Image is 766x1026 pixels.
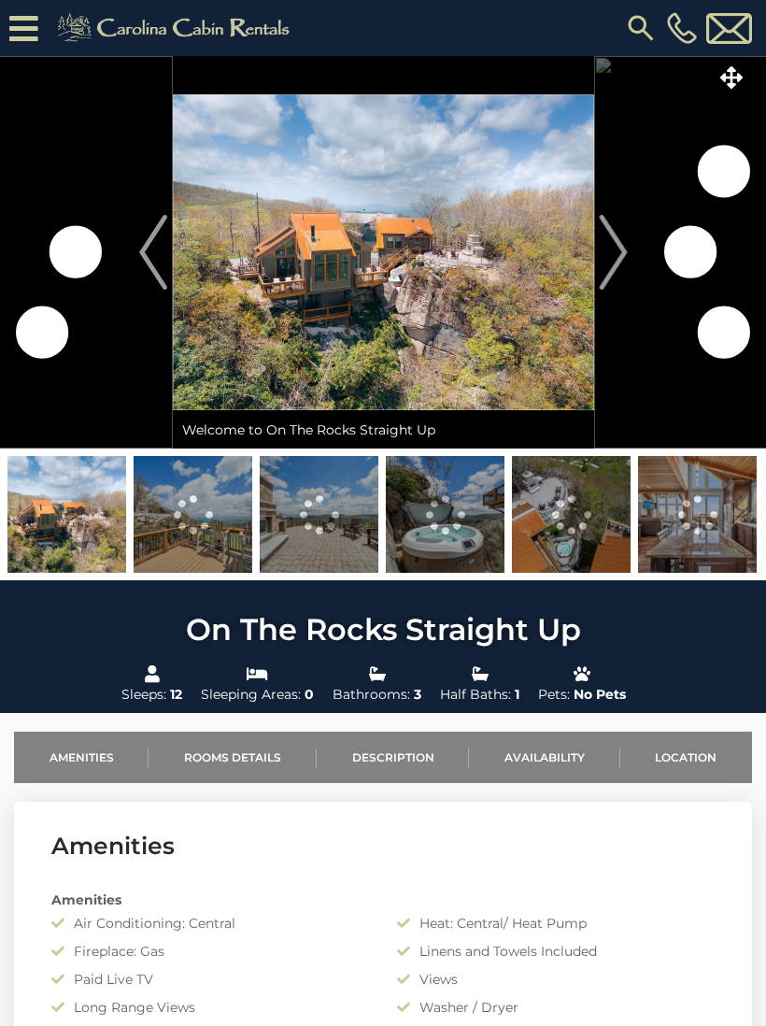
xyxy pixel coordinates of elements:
img: 168624534 [512,456,631,573]
a: [PHONE_NUMBER] [662,12,702,44]
h3: Amenities [51,830,715,862]
img: Khaki-logo.png [48,9,305,47]
a: Amenities [14,732,149,783]
a: Location [620,732,752,783]
img: arrow [139,215,167,290]
div: Amenities [37,891,729,909]
div: Washer / Dryer [383,998,729,1017]
div: Paid Live TV [37,970,383,989]
img: 168624538 [134,456,252,573]
img: 168624550 [260,456,378,573]
img: 168624533 [7,456,126,573]
a: Description [317,732,469,783]
div: Air Conditioning: Central [37,914,383,933]
div: Fireplace: Gas [37,942,383,961]
button: Previous [135,56,173,449]
div: Linens and Towels Included [383,942,729,961]
div: Views [383,970,729,989]
a: Rooms Details [149,732,316,783]
img: arrow [599,215,627,290]
div: Heat: Central/ Heat Pump [383,914,729,933]
a: Availability [469,732,619,783]
img: 167946766 [638,456,757,573]
img: search-regular.svg [624,11,658,45]
div: Welcome to On The Rocks Straight Up [173,411,594,449]
img: 168624546 [386,456,504,573]
button: Next [594,56,632,449]
div: Long Range Views [37,998,383,1017]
